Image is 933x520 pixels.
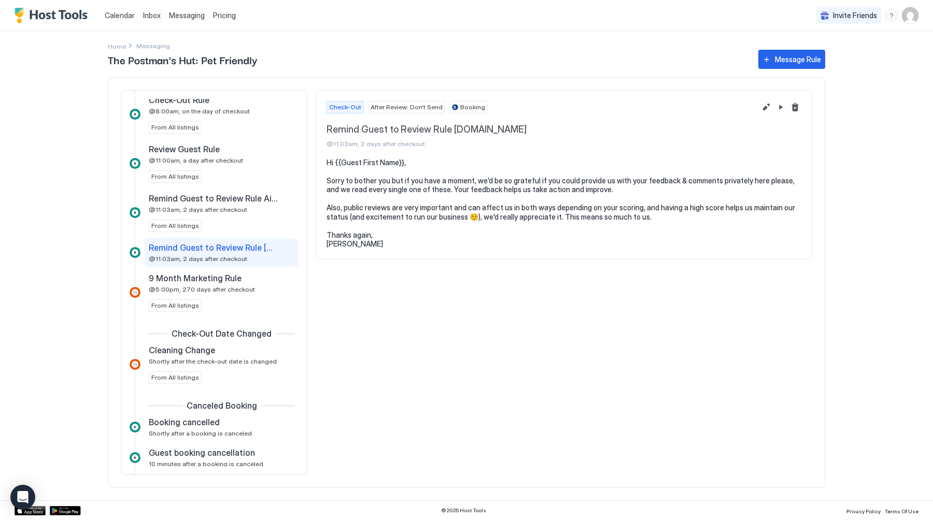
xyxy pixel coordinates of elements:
[149,144,220,154] span: Review Guest Rule
[885,508,918,514] span: Terms Of Use
[169,11,205,20] span: Messaging
[108,52,748,67] span: The Postman's Hut: Pet Friendly
[151,301,199,310] span: From All listings
[846,508,881,514] span: Privacy Policy
[460,103,485,112] span: Booking
[151,373,199,382] span: From All listings
[760,101,772,113] button: Edit message rule
[149,357,277,365] span: Shortly after the check-out date is changed
[441,507,486,514] span: © 2025 Host Tools
[10,485,35,510] div: Open Intercom Messenger
[50,506,81,515] a: Google Play Store
[105,11,135,20] span: Calendar
[213,11,236,20] span: Pricing
[149,345,215,355] span: Cleaning Change
[327,140,756,148] span: @11:03am, 2 days after checkout
[149,107,250,115] span: @8:00am, on the day of checkout
[149,255,247,263] span: @11:03am, 2 days after checkout
[149,273,242,283] span: 9 Month Marketing Rule
[149,206,247,213] span: @11:03am, 2 days after checkout
[846,505,881,516] a: Privacy Policy
[902,7,918,24] div: User profile
[108,40,126,51] a: Home
[758,50,825,69] button: Message Rule
[149,242,278,253] span: Remind Guest to Review Rule [DOMAIN_NAME]
[774,101,787,113] button: Pause Message Rule
[329,103,361,112] span: Check-Out
[108,42,126,50] span: Home
[149,447,255,458] span: Guest booking cancellation
[885,9,898,22] div: menu
[833,11,877,20] span: Invite Friends
[775,54,821,65] div: Message Rule
[151,123,199,132] span: From All listings
[187,400,257,411] span: Canceled Booking
[151,172,199,181] span: From All listings
[327,124,756,136] span: Remind Guest to Review Rule [DOMAIN_NAME]
[149,193,278,204] span: Remind Guest to Review Rule Airbnb
[149,95,209,105] span: Check-Out Rule
[149,285,255,293] span: @5:00pm, 270 days after checkout
[105,10,135,21] a: Calendar
[169,10,205,21] a: Messaging
[885,505,918,516] a: Terms Of Use
[15,8,92,23] a: Host Tools Logo
[172,328,272,339] span: Check-Out Date Changed
[371,103,443,112] span: After Review: Don't Send
[327,158,801,249] pre: Hi {{Guest First Name}}, Sorry to bother you but if you have a moment, we’d be so grateful if you...
[151,221,199,230] span: From All listings
[143,10,161,21] a: Inbox
[149,156,243,164] span: @11:00am, a day after checkout
[136,42,170,50] span: Breadcrumb
[789,101,801,113] button: Delete message rule
[15,506,46,515] a: App Store
[149,460,263,468] span: 10 minutes after a booking is canceled
[108,40,126,51] div: Breadcrumb
[149,429,252,437] span: Shortly after a booking is canceled
[149,417,220,427] span: Booking cancelled
[143,11,161,20] span: Inbox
